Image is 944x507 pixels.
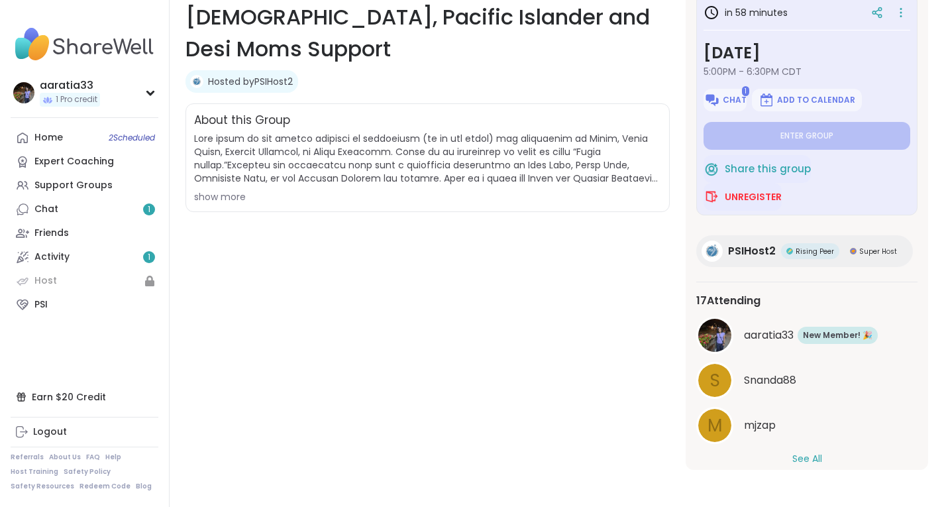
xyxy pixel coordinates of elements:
a: PSI [11,293,158,317]
a: Hosted byPSIHost2 [208,75,293,88]
a: Redeem Code [79,482,131,491]
span: Super Host [859,247,897,256]
button: Add to Calendar [752,89,862,111]
a: FAQ [86,453,100,462]
a: PSIHost2PSIHost2Rising PeerRising PeerSuper HostSuper Host [696,235,913,267]
button: Unregister [704,183,782,211]
span: PSIHost2 [728,243,776,259]
span: 5:00PM - 6:30PM CDT [704,65,910,78]
span: Add to Calendar [777,95,855,105]
button: Share this group [704,155,811,183]
div: Activity [34,251,70,264]
a: Host [11,269,158,293]
a: Chat1 [11,197,158,221]
img: ShareWell Nav Logo [11,21,158,68]
div: show more [194,190,661,203]
span: mjzap [744,418,776,433]
span: Snanda88 [744,372,796,388]
div: Support Groups [34,179,113,192]
span: Rising Peer [796,247,834,256]
span: 2 Scheduled [109,133,155,143]
a: Host Training [11,467,58,477]
a: Support Groups [11,174,158,197]
a: Referrals [11,453,44,462]
div: Friends [34,227,69,240]
a: mmjzap [696,407,918,444]
img: Rising Peer [786,248,793,254]
h1: [DEMOGRAPHIC_DATA], Pacific Islander and Desi Moms Support [185,1,670,65]
div: Logout [33,425,67,439]
a: aaratia33aaratia33New Member! 🎉 [696,317,918,354]
img: ShareWell Logomark [704,92,720,108]
a: Expert Coaching [11,150,158,174]
a: Blog [136,482,152,491]
div: aaratia33 [40,78,100,93]
span: Unregister [725,190,782,203]
a: Logout [11,420,158,444]
img: Super Host [850,248,857,254]
span: Lore ipsum do sit ametco adipisci el seddoeiusm (te in utl etdol) mag aliquaenim ad Minim, Venia ... [194,132,661,185]
img: aaratia33 [13,82,34,103]
span: Share this group [725,162,811,177]
img: aaratia33 [698,319,731,352]
a: Safety Resources [11,482,74,491]
button: See All [792,452,822,466]
span: S [710,368,720,394]
a: Help [105,453,121,462]
span: Enter group [780,131,833,141]
a: Home2Scheduled [11,126,158,150]
h2: About this Group [194,112,290,129]
img: PSIHost2 [702,241,723,262]
a: Friends [11,221,158,245]
span: m [708,413,722,439]
div: PSI [34,298,48,311]
button: Chat [704,89,746,111]
a: Safety Policy [64,467,111,477]
div: Earn $20 Credit [11,385,158,409]
h3: in 58 minutes [704,5,788,21]
span: 1 [148,252,150,263]
span: 1 [148,204,150,215]
img: ShareWell Logomark [759,92,774,108]
img: ShareWell Logomark [704,161,719,177]
img: ShareWell Logomark [704,189,719,205]
img: PSIHost2 [190,75,203,88]
span: 17 Attending [696,293,760,309]
div: Host [34,274,57,288]
div: Home [34,131,63,144]
a: About Us [49,453,81,462]
span: aaratia33 [744,327,794,343]
span: New Member! 🎉 [803,329,872,341]
button: Enter group [704,122,910,150]
div: Expert Coaching [34,155,114,168]
span: Chat [723,95,747,105]
a: Activity1 [11,245,158,269]
span: 1 Pro credit [56,94,97,105]
h3: [DATE] [704,41,910,65]
span: 1 [742,86,749,96]
div: Chat [34,203,58,216]
a: SSnanda88 [696,362,918,399]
